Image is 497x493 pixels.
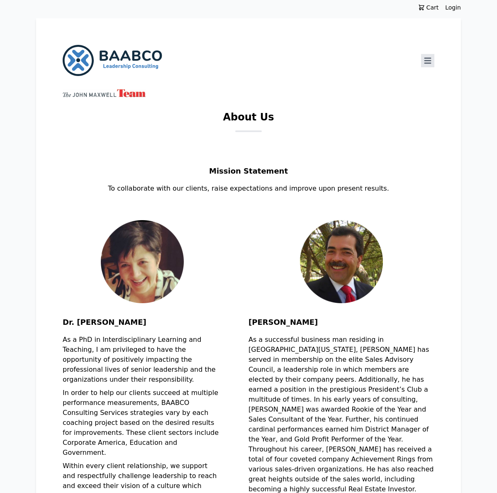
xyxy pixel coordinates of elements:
p: In order to help our clients succeed at multiple performance measurements, BAABCO Consulting Serv... [63,388,222,461]
p: As a PhD in Interdisciplinary Learning and Teaching, I am privileged to have the opportunity of p... [63,335,222,388]
h2: [PERSON_NAME] [248,316,434,335]
img: BAABCO Consulting Services [63,45,162,76]
a: Login [445,3,461,12]
img: Burt Villarreal [300,220,383,303]
h2: Mission Statement [63,165,434,184]
span: Cart [425,3,439,12]
h2: Dr. [PERSON_NAME] [63,316,222,335]
img: Alicia Villarreal [101,220,184,303]
a: Cart [412,3,446,12]
h1: About Us [223,110,274,130]
p: To collaborate with our clients, raise expectations and improve upon present results. [63,184,434,194]
img: John Maxwell [63,89,146,97]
